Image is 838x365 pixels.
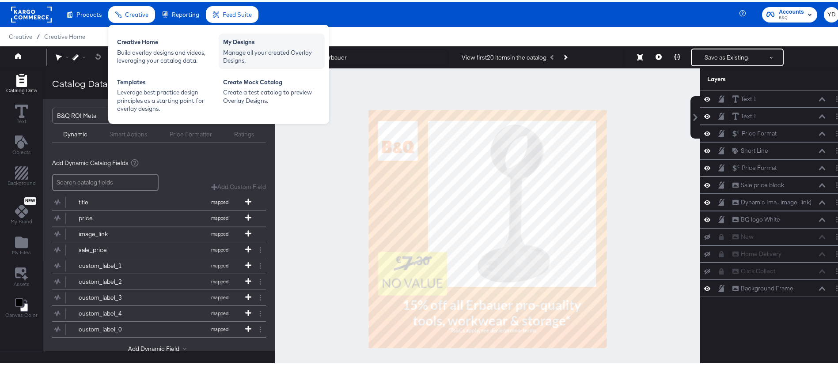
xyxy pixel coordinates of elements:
[741,93,757,101] div: Text 1
[195,245,244,251] span: mapped
[9,31,32,38] span: Creative
[52,208,255,224] button: pricemapped
[52,256,266,271] div: custom_label_1mapped
[732,282,794,291] button: Background Frame
[12,247,31,254] span: My Files
[732,92,757,102] button: Text 1
[195,292,244,298] span: mapped
[52,224,255,240] button: image_linkmapped
[79,275,143,284] div: custom_label_2
[195,308,244,314] span: mapped
[11,216,32,223] span: My Brand
[52,288,255,303] button: custom_label_3mapped
[52,240,255,256] button: sale_pricemapped
[52,320,255,335] button: custom_label_0mapped
[741,144,768,153] div: Short Line
[52,224,266,240] div: image_linkmapped
[79,196,143,204] div: title
[52,192,255,208] button: titlemapped
[195,260,244,267] span: mapped
[8,263,35,288] button: Assets
[6,85,37,92] span: Catalog Data
[10,100,34,125] button: Text
[32,31,44,38] span: /
[234,128,254,136] div: Ratings
[1,69,42,94] button: Add Rectangle
[462,51,546,60] div: View first 20 items in the catalog
[79,212,143,220] div: price
[741,110,757,118] div: Text 1
[732,196,812,205] button: Dynamic Ima...image_link)
[5,309,38,316] span: Canvas Color
[52,304,266,319] div: custom_label_4mapped
[742,162,777,170] div: Price Format
[732,161,777,170] button: Price Format
[63,128,87,136] div: Dynamic
[14,278,30,286] span: Assets
[52,288,266,303] div: custom_label_3mapped
[52,240,266,256] div: sale_pricemapped
[79,244,143,252] div: sale_price
[732,213,781,222] button: BQ logo White
[5,193,38,226] button: NewMy Brand
[52,75,108,88] div: Catalog Data
[79,291,143,300] div: custom_label_3
[741,213,780,222] div: BQ logo White
[17,116,27,123] span: Text
[741,282,793,290] div: Background Frame
[125,9,148,16] span: Creative
[7,131,36,156] button: Add Text
[52,192,266,208] div: titlemapped
[742,127,777,135] div: Price Format
[732,127,777,136] button: Price Format
[779,5,804,15] span: Accounts
[223,9,252,16] span: Feed Suite
[170,128,212,136] div: Price Formatter
[57,106,146,121] div: B&Q ROI Meta
[76,9,102,16] span: Products
[52,157,129,165] span: Add Dynamic Catalog Fields
[52,256,255,271] button: custom_label_1mapped
[128,342,190,351] button: Add Dynamic Field
[24,196,36,202] span: New
[52,208,266,224] div: pricemapped
[741,179,784,187] div: Sale price block
[732,109,757,119] button: Text 1
[827,8,836,18] span: YD
[2,162,41,188] button: Add Rectangle
[52,272,255,287] button: custom_label_2mapped
[79,307,143,316] div: custom_label_4
[195,213,244,219] span: mapped
[762,5,817,20] button: AccountsB&Q
[12,147,31,154] span: Objects
[110,128,148,136] div: Smart Actions
[741,196,811,204] div: Dynamic Ima...image_link)
[8,177,36,184] span: Background
[195,324,244,330] span: mapped
[195,276,244,282] span: mapped
[211,181,266,189] button: Add Custom Field
[732,144,769,153] button: Short Line
[7,232,36,257] button: Add Files
[44,31,85,38] a: Creative Home
[195,197,244,203] span: mapped
[52,320,266,335] div: custom_label_0mapped
[692,47,761,63] button: Save as Existing
[195,229,244,235] span: mapped
[707,73,797,81] div: Layers
[52,272,266,287] div: custom_label_2mapped
[732,178,785,188] button: Sale price block
[79,260,143,268] div: custom_label_1
[172,9,199,16] span: Reporting
[52,172,159,189] input: Search catalog fields
[79,228,143,236] div: image_link
[52,304,255,319] button: custom_label_4mapped
[559,47,571,63] button: Next Product
[79,323,143,331] div: custom_label_0
[779,12,804,19] span: B&Q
